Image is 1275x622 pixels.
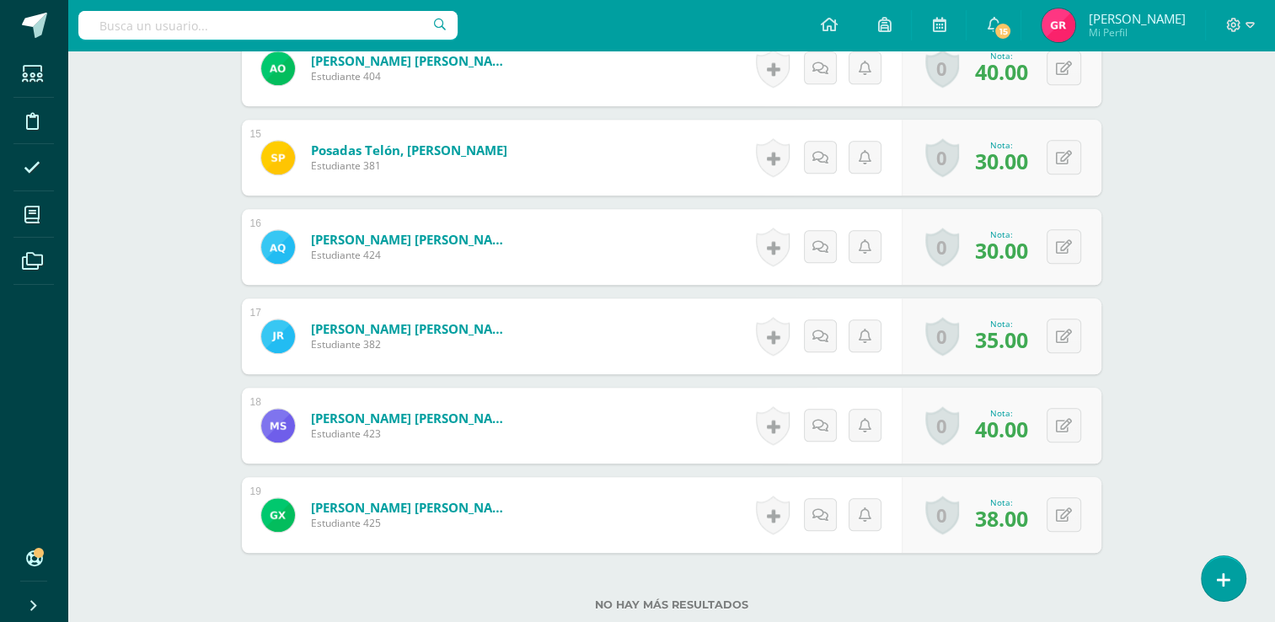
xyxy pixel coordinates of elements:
[925,138,959,177] a: 0
[975,50,1028,62] div: Nota:
[975,415,1028,443] span: 40.00
[311,231,513,248] a: [PERSON_NAME] [PERSON_NAME]
[311,52,513,69] a: [PERSON_NAME] [PERSON_NAME]
[975,318,1028,330] div: Nota:
[1088,25,1185,40] span: Mi Perfil
[975,504,1028,533] span: 38.00
[261,409,295,442] img: 488145608c0f18ec355b286c19792fda.png
[975,325,1028,354] span: 35.00
[925,317,959,356] a: 0
[975,228,1028,240] div: Nota:
[311,142,507,158] a: Posadas Telón, [PERSON_NAME]
[975,496,1028,508] div: Nota:
[975,57,1028,86] span: 40.00
[242,598,1101,611] label: No hay más resultados
[925,496,959,534] a: 0
[311,337,513,351] span: Estudiante 382
[311,410,513,426] a: [PERSON_NAME] [PERSON_NAME]
[975,236,1028,265] span: 30.00
[925,228,959,266] a: 0
[925,49,959,88] a: 0
[311,158,507,173] span: Estudiante 381
[311,426,513,441] span: Estudiante 423
[311,69,513,83] span: Estudiante 404
[1042,8,1075,42] img: a8b7d6a32ad83b69ddb3ec802e209076.png
[1088,10,1185,27] span: [PERSON_NAME]
[261,230,295,264] img: 2a01076e734c060ccead752360ee7e90.png
[994,22,1012,40] span: 15
[311,499,513,516] a: [PERSON_NAME] [PERSON_NAME]
[975,139,1028,151] div: Nota:
[311,516,513,530] span: Estudiante 425
[261,319,295,353] img: 5a7c6232006fff0fde35955ce45693e9.png
[311,248,513,262] span: Estudiante 424
[261,498,295,532] img: f8e8dff339e592803786f021913f79f2.png
[261,141,295,174] img: e83e42634cb86f533955f2ccec0e62b9.png
[78,11,458,40] input: Busca un usuario...
[975,147,1028,175] span: 30.00
[975,407,1028,419] div: Nota:
[311,320,513,337] a: [PERSON_NAME] [PERSON_NAME]
[261,51,295,85] img: 833bcefd3d91cc0e93df0f10eb26db72.png
[925,406,959,445] a: 0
